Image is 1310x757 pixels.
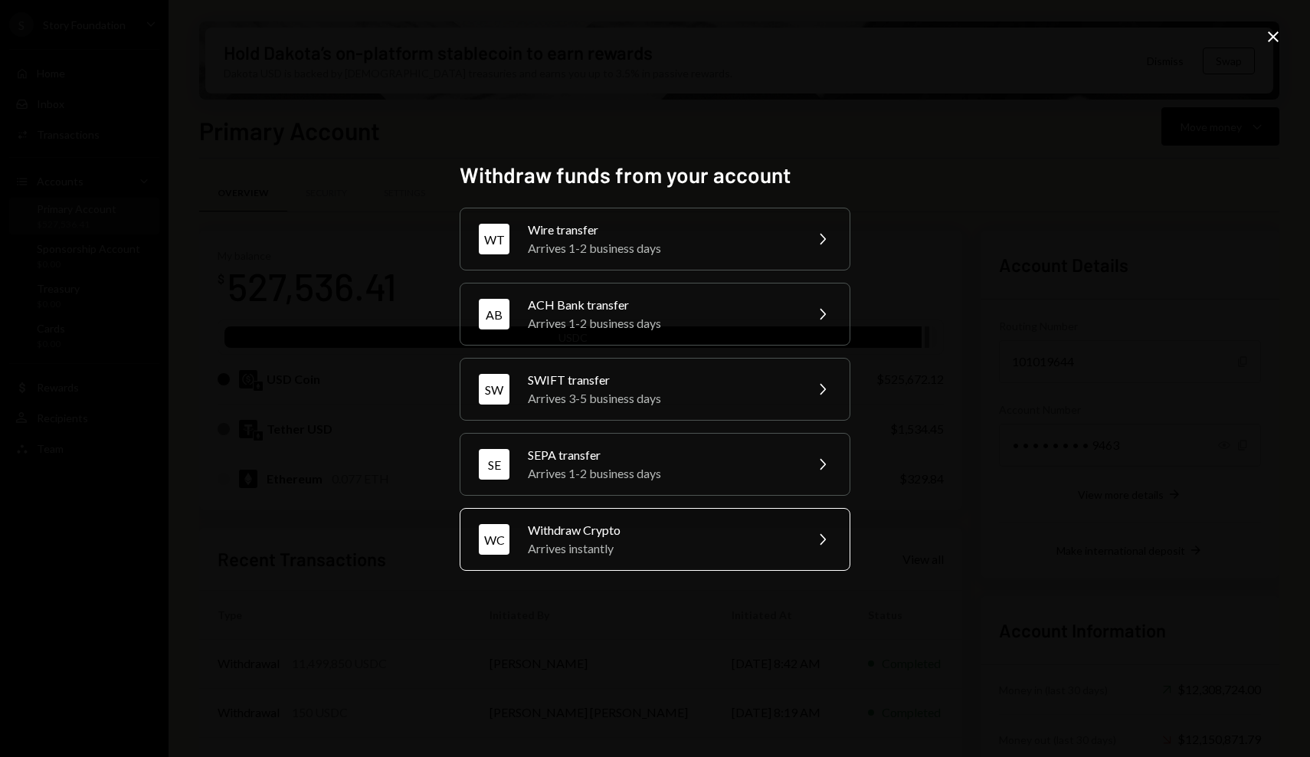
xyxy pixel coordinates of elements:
[528,539,794,558] div: Arrives instantly
[479,449,509,480] div: SE
[479,299,509,329] div: AB
[528,296,794,314] div: ACH Bank transfer
[460,433,850,496] button: SESEPA transferArrives 1-2 business days
[479,374,509,405] div: SW
[528,314,794,333] div: Arrives 1-2 business days
[528,464,794,483] div: Arrives 1-2 business days
[460,358,850,421] button: SWSWIFT transferArrives 3-5 business days
[460,508,850,571] button: WCWithdraw CryptoArrives instantly
[479,224,509,254] div: WT
[528,371,794,389] div: SWIFT transfer
[528,389,794,408] div: Arrives 3-5 business days
[528,521,794,539] div: Withdraw Crypto
[528,239,794,257] div: Arrives 1-2 business days
[460,283,850,346] button: ABACH Bank transferArrives 1-2 business days
[528,446,794,464] div: SEPA transfer
[479,524,509,555] div: WC
[460,160,850,190] h2: Withdraw funds from your account
[528,221,794,239] div: Wire transfer
[460,208,850,270] button: WTWire transferArrives 1-2 business days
